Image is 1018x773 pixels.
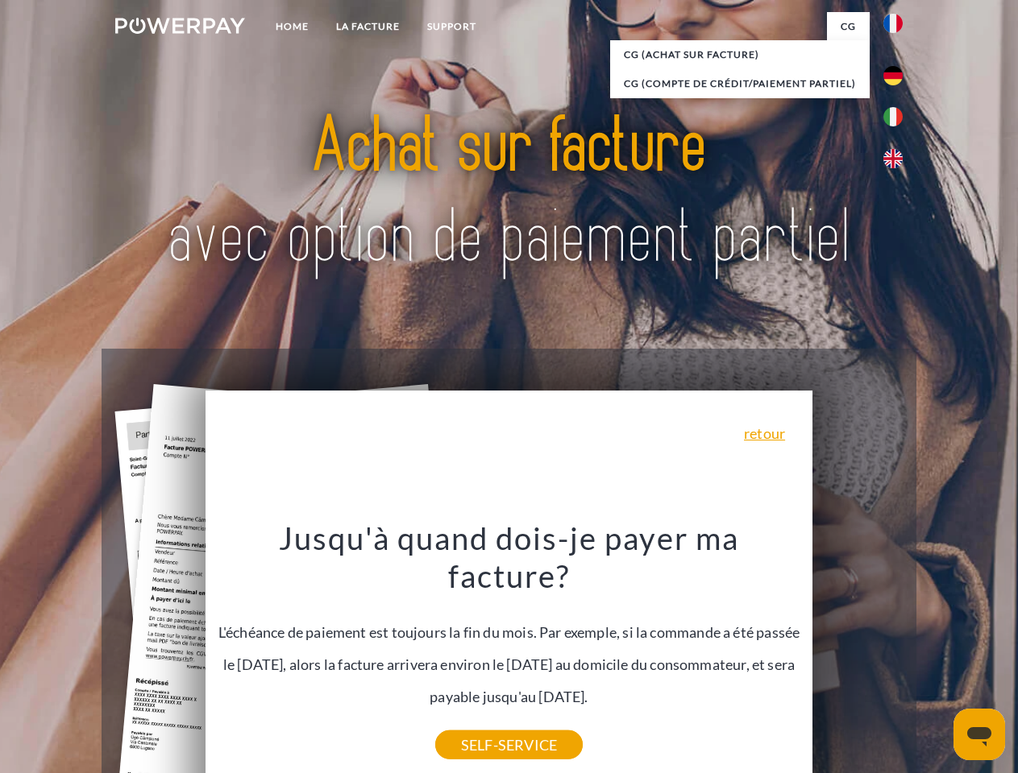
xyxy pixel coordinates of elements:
[322,12,413,41] a: LA FACTURE
[154,77,864,308] img: title-powerpay_fr.svg
[610,40,870,69] a: CG (achat sur facture)
[215,519,804,745] div: L'échéance de paiement est toujours la fin du mois. Par exemple, si la commande a été passée le [...
[883,149,903,168] img: en
[413,12,490,41] a: Support
[215,519,804,596] h3: Jusqu'à quand dois-je payer ma facture?
[115,18,245,34] img: logo-powerpay-white.svg
[954,709,1005,760] iframe: Bouton de lancement de la fenêtre de messagerie
[435,730,583,759] a: SELF-SERVICE
[262,12,322,41] a: Home
[883,66,903,85] img: de
[827,12,870,41] a: CG
[883,14,903,33] img: fr
[883,107,903,126] img: it
[610,69,870,98] a: CG (Compte de crédit/paiement partiel)
[744,426,785,440] a: retour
